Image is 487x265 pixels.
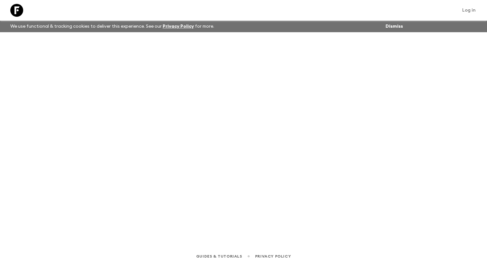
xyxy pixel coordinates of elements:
a: Guides & Tutorials [196,253,242,260]
a: Privacy Policy [255,253,291,260]
a: Log in [459,6,479,15]
p: We use functional & tracking cookies to deliver this experience. See our for more. [8,21,217,32]
button: Dismiss [384,22,405,31]
a: Privacy Policy [163,24,194,29]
